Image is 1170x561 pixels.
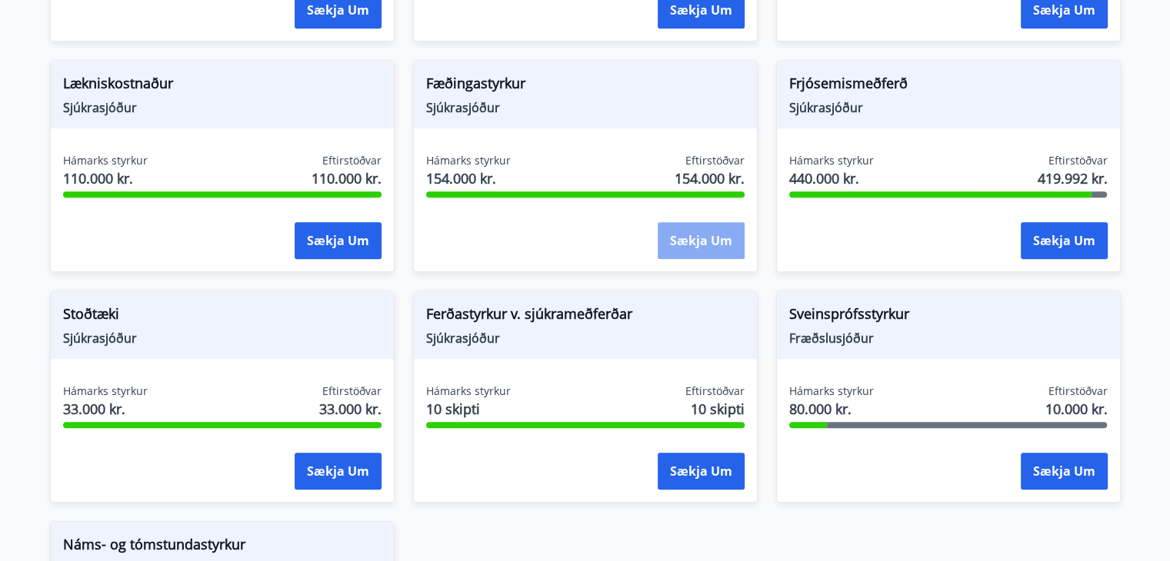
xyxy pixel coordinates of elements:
span: 154.000 kr. [426,168,511,188]
span: Eftirstöðvar [685,153,745,168]
span: Sjúkrasjóður [63,330,382,347]
span: 10 skipti [426,399,511,419]
span: Stoðtæki [63,304,382,330]
span: 10.000 kr. [1045,399,1108,419]
span: Fæðingastyrkur [426,73,745,99]
span: Hámarks styrkur [426,383,511,399]
span: Sjúkrasjóður [63,99,382,116]
span: Ferðastyrkur v. sjúkrameðferðar [426,304,745,330]
span: Frjósemismeðferð [789,73,1108,99]
span: 110.000 kr. [63,168,148,188]
span: Hámarks styrkur [63,153,148,168]
span: Hámarks styrkur [789,153,874,168]
span: Eftirstöðvar [685,383,745,399]
span: Eftirstöðvar [1048,153,1108,168]
span: Fræðslusjóður [789,330,1108,347]
button: Sækja um [658,222,745,259]
span: 33.000 kr. [319,399,382,419]
span: Sjúkrasjóður [426,330,745,347]
button: Sækja um [1021,453,1108,490]
span: 154.000 kr. [675,168,745,188]
span: Sveinsprófsstyrkur [789,304,1108,330]
span: 33.000 kr. [63,399,148,419]
span: Eftirstöðvar [322,153,382,168]
span: Hámarks styrkur [789,383,874,399]
span: Náms- og tómstundastyrkur [63,534,382,560]
span: 10 skipti [691,399,745,419]
button: Sækja um [295,453,382,490]
span: Hámarks styrkur [426,153,511,168]
button: Sækja um [295,222,382,259]
span: 110.000 kr. [312,168,382,188]
span: Lækniskostnaður [63,73,382,99]
span: 440.000 kr. [789,168,874,188]
button: Sækja um [658,453,745,490]
span: 419.992 kr. [1038,168,1108,188]
span: Sjúkrasjóður [789,99,1108,116]
span: Eftirstöðvar [1048,383,1108,399]
span: 80.000 kr. [789,399,874,419]
button: Sækja um [1021,222,1108,259]
span: Hámarks styrkur [63,383,148,399]
span: Eftirstöðvar [322,383,382,399]
span: Sjúkrasjóður [426,99,745,116]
